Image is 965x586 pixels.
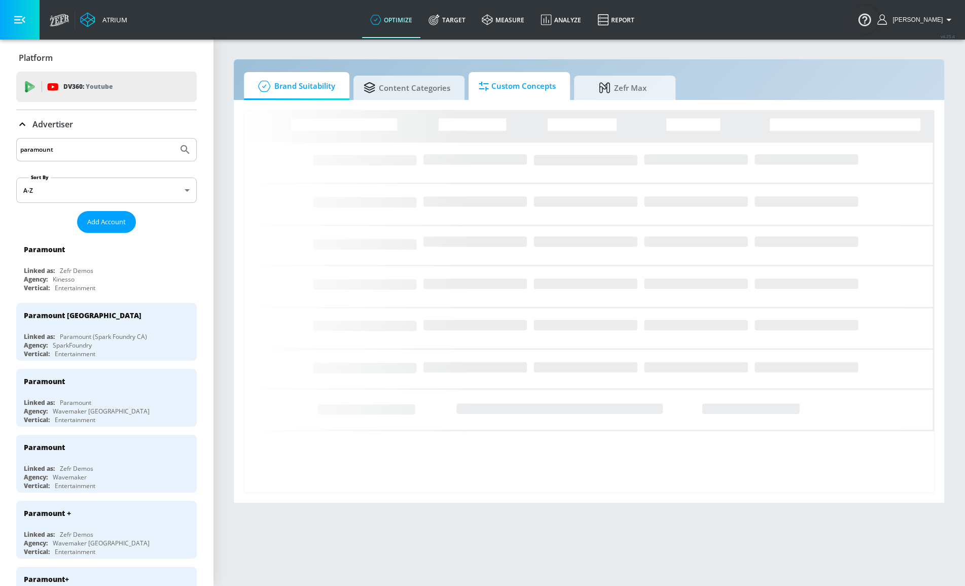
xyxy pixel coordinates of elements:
p: DV360: [63,81,113,92]
div: Agency: [24,341,48,350]
div: Entertainment [55,350,95,358]
div: ParamountLinked as:ParamountAgency:Wavemaker [GEOGRAPHIC_DATA]Vertical:Entertainment [16,369,197,427]
div: Wavemaker [53,473,87,481]
div: Paramount +Linked as:Zefr DemosAgency:Wavemaker [GEOGRAPHIC_DATA]Vertical:Entertainment [16,501,197,559]
label: Sort By [29,174,51,181]
div: Entertainment [55,284,95,292]
p: Youtube [86,81,113,92]
div: ParamountLinked as:Zefr DemosAgency:KinessoVertical:Entertainment [16,237,197,295]
p: Advertiser [32,119,73,130]
div: Linked as: [24,464,55,473]
span: login as: justin.nim@zefr.com [888,16,943,23]
span: Content Categories [364,76,450,100]
div: Zefr Demos [60,266,93,275]
div: Paramount [GEOGRAPHIC_DATA]Linked as:Paramount (Spark Foundry CA)Agency:SparkFoundryVertical:Ente... [16,303,197,361]
a: Report [589,2,642,38]
div: SparkFoundry [53,341,92,350]
div: Advertiser [16,110,197,139]
span: Custom Concepts [479,74,556,98]
button: Add Account [77,211,136,233]
div: Vertical: [24,547,50,556]
div: A-Z [16,178,197,203]
div: Agency: [24,539,48,547]
div: Paramount [60,398,91,407]
span: Brand Suitability [254,74,335,98]
a: Analyze [532,2,589,38]
a: optimize [362,2,420,38]
div: Linked as: [24,332,55,341]
button: [PERSON_NAME] [877,14,955,26]
div: Kinesso [53,275,75,284]
input: Search by name [20,143,174,156]
span: Zefr Max [584,76,661,100]
div: Linked as: [24,266,55,275]
div: Atrium [98,15,127,24]
div: DV360: Youtube [16,72,197,102]
div: Agency: [24,407,48,416]
span: v 4.25.4 [941,33,955,39]
div: Vertical: [24,481,50,490]
div: Vertical: [24,416,50,424]
div: Linked as: [24,530,55,539]
div: Linked as: [24,398,55,407]
div: Agency: [24,473,48,481]
div: Paramount [24,376,65,386]
div: Paramount [GEOGRAPHIC_DATA] [24,311,141,320]
p: Platform [19,52,53,63]
div: Paramount [24,245,65,254]
div: Entertainment [55,416,95,424]
div: Paramount [24,442,65,452]
button: Submit Search [174,139,196,161]
div: Wavemaker [GEOGRAPHIC_DATA] [53,539,150,547]
div: Entertainment [55,481,95,490]
div: Paramount (Spark Foundry CA) [60,332,147,341]
div: Paramount + [24,508,71,518]
div: ParamountLinked as:Zefr DemosAgency:WavemakerVertical:Entertainment [16,435,197,493]
div: Zefr Demos [60,464,93,473]
div: Agency: [24,275,48,284]
div: Vertical: [24,350,50,358]
button: Open Resource Center [850,5,879,33]
div: Vertical: [24,284,50,292]
div: Platform [16,44,197,72]
div: Wavemaker [GEOGRAPHIC_DATA] [53,407,150,416]
span: Add Account [87,216,126,228]
a: Target [420,2,474,38]
a: measure [474,2,532,38]
div: Entertainment [55,547,95,556]
div: Zefr Demos [60,530,93,539]
a: Atrium [80,12,127,27]
div: Paramount+ [24,574,69,584]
